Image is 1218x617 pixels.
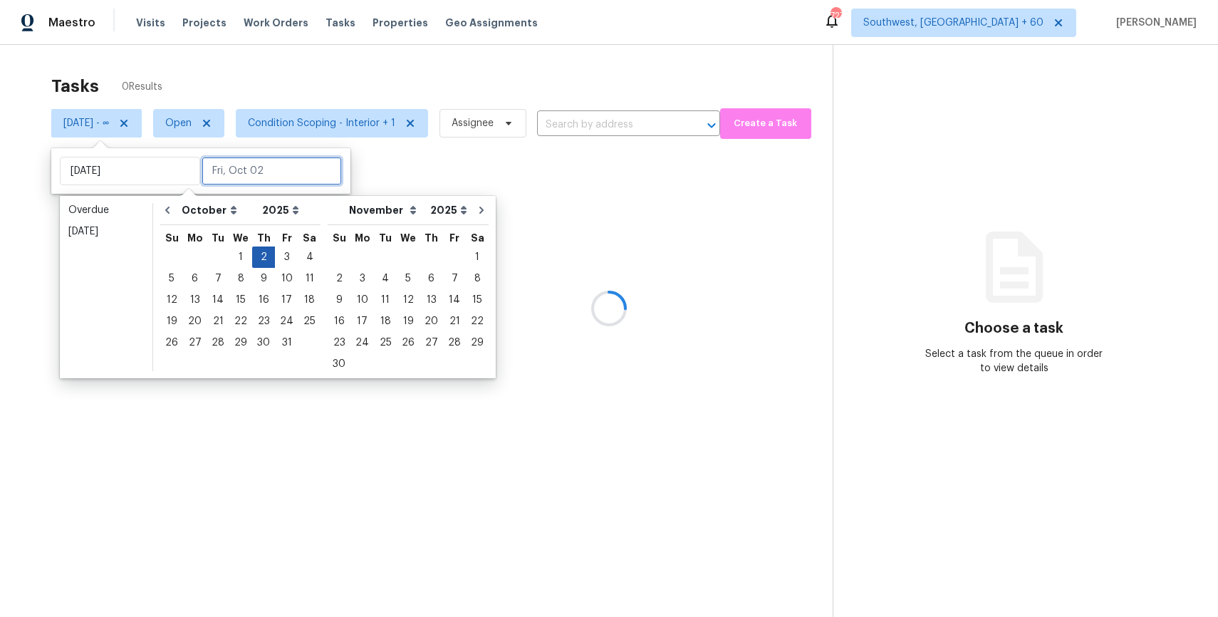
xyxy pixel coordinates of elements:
div: 15 [466,290,489,310]
div: 11 [374,290,397,310]
div: 19 [397,311,420,331]
div: Mon Oct 27 2025 [183,332,207,353]
div: Mon Nov 24 2025 [350,332,374,353]
div: 22 [229,311,252,331]
div: 24 [350,333,374,353]
div: Mon Nov 10 2025 [350,289,374,311]
div: 15 [229,290,252,310]
div: 25 [374,333,397,353]
div: Sat Nov 29 2025 [466,332,489,353]
div: Wed Oct 15 2025 [229,289,252,311]
div: 4 [374,269,397,289]
div: 14 [443,290,466,310]
div: Sun Oct 12 2025 [160,289,183,311]
div: Tue Nov 25 2025 [374,332,397,353]
div: 24 [275,311,298,331]
div: 20 [420,311,443,331]
div: 3 [275,247,298,267]
abbr: Thursday [257,233,271,243]
div: 5 [397,269,420,289]
div: 13 [183,290,207,310]
abbr: Wednesday [400,233,416,243]
abbr: Sunday [165,233,179,243]
div: 16 [328,311,350,331]
div: 10 [275,269,298,289]
div: Thu Oct 23 2025 [252,311,275,332]
div: Sat Nov 01 2025 [466,247,489,268]
div: 29 [229,333,252,353]
div: Fri Oct 24 2025 [275,311,298,332]
abbr: Monday [355,233,370,243]
div: 28 [443,333,466,353]
div: 26 [397,333,420,353]
div: Thu Nov 20 2025 [420,311,443,332]
div: Sat Nov 22 2025 [466,311,489,332]
input: Fri, Oct 02 [202,157,342,185]
div: 16 [252,290,275,310]
div: Sun Nov 30 2025 [328,353,350,375]
div: 6 [183,269,207,289]
div: 2 [328,269,350,289]
abbr: Monday [187,233,203,243]
div: Thu Oct 09 2025 [252,268,275,289]
div: 19 [160,311,183,331]
div: 11 [298,269,321,289]
div: 21 [207,311,229,331]
div: Mon Oct 13 2025 [183,289,207,311]
select: Month [178,199,259,221]
div: 14 [207,290,229,310]
abbr: Tuesday [212,233,224,243]
div: Mon Nov 03 2025 [350,268,374,289]
div: 26 [160,333,183,353]
select: Month [345,199,427,221]
div: Wed Oct 01 2025 [229,247,252,268]
div: 27 [420,333,443,353]
div: Sun Nov 16 2025 [328,311,350,332]
div: Mon Oct 06 2025 [183,268,207,289]
div: 6 [420,269,443,289]
div: Wed Nov 19 2025 [397,311,420,332]
input: Start date [60,157,200,185]
div: Fri Nov 21 2025 [443,311,466,332]
div: 18 [298,290,321,310]
div: 9 [252,269,275,289]
div: Wed Oct 29 2025 [229,332,252,353]
div: 22 [466,311,489,331]
ul: Date picker shortcuts [63,199,149,370]
div: Thu Nov 27 2025 [420,332,443,353]
div: 17 [275,290,298,310]
div: 2 [252,247,275,267]
div: Sat Oct 25 2025 [298,311,321,332]
div: Thu Oct 02 2025 [252,247,275,268]
div: Wed Nov 12 2025 [397,289,420,311]
div: 23 [252,311,275,331]
div: 12 [160,290,183,310]
div: Tue Oct 14 2025 [207,289,229,311]
div: Tue Oct 07 2025 [207,268,229,289]
button: Go to previous month [157,196,178,224]
select: Year [259,199,303,221]
div: Mon Oct 20 2025 [183,311,207,332]
div: [DATE] [68,224,144,239]
div: Mon Nov 17 2025 [350,311,374,332]
div: 1 [229,247,252,267]
abbr: Saturday [471,233,484,243]
div: Thu Nov 06 2025 [420,268,443,289]
abbr: Thursday [425,233,438,243]
div: Tue Nov 04 2025 [374,268,397,289]
div: Sun Nov 23 2025 [328,332,350,353]
div: Sat Oct 04 2025 [298,247,321,268]
select: Year [427,199,471,221]
div: 23 [328,333,350,353]
div: 7 [207,269,229,289]
div: Sun Oct 26 2025 [160,332,183,353]
div: Thu Oct 16 2025 [252,289,275,311]
div: 30 [328,354,350,374]
div: 9 [328,290,350,310]
div: 28 [207,333,229,353]
div: Tue Oct 28 2025 [207,332,229,353]
div: 13 [420,290,443,310]
div: 25 [298,311,321,331]
div: Tue Nov 18 2025 [374,311,397,332]
abbr: Wednesday [233,233,249,243]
